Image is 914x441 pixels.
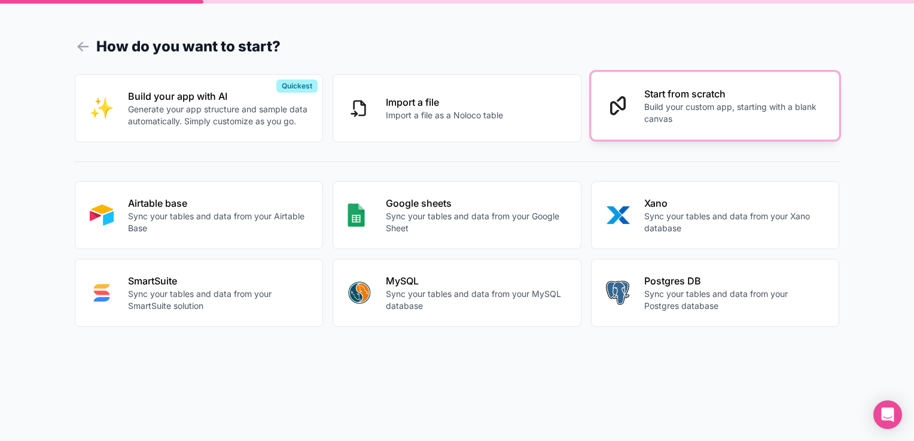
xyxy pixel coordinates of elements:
p: Sync your tables and data from your Xano database [644,210,825,234]
p: Import a file [386,95,503,109]
p: Postgres DB [644,274,825,288]
button: POSTGRESPostgres DBSync your tables and data from your Postgres database [591,259,840,327]
p: Sync your tables and data from your Google Sheet [386,210,566,234]
h1: How do you want to start? [75,36,840,57]
p: Build your custom app, starting with a blank canvas [644,101,825,125]
p: Sync your tables and data from your MySQL database [386,288,566,312]
img: POSTGRES [606,281,629,305]
img: AIRTABLE [90,203,114,227]
p: Generate your app structure and sample data automatically. Simply customize as you go. [128,103,309,127]
button: GOOGLE_SHEETSGoogle sheetsSync your tables and data from your Google Sheet [333,181,581,249]
img: SMART_SUITE [90,281,114,305]
p: Sync your tables and data from your Postgres database [644,288,825,312]
p: Airtable base [128,196,309,210]
img: INTERNAL_WITH_AI [90,96,114,120]
button: XANOXanoSync your tables and data from your Xano database [591,181,840,249]
button: Start from scratchBuild your custom app, starting with a blank canvas [591,72,840,140]
div: Quickest [276,79,318,93]
img: GOOGLE_SHEETS [348,203,365,227]
button: MYSQLMySQLSync your tables and data from your MySQL database [333,259,581,327]
p: SmartSuite [128,274,309,288]
p: Xano [644,196,825,210]
img: MYSQL [348,281,371,305]
img: XANO [606,203,630,227]
p: Start from scratch [644,87,825,101]
p: Build your app with AI [128,89,309,103]
button: INTERNAL_WITH_AIBuild your app with AIGenerate your app structure and sample data automatically. ... [75,74,324,142]
button: Import a fileImport a file as a Noloco table [333,74,581,142]
p: Import a file as a Noloco table [386,109,503,121]
p: Sync your tables and data from your SmartSuite solution [128,288,309,312]
div: Open Intercom Messenger [873,400,902,429]
button: SMART_SUITESmartSuiteSync your tables and data from your SmartSuite solution [75,259,324,327]
p: Google sheets [386,196,566,210]
button: AIRTABLEAirtable baseSync your tables and data from your Airtable Base [75,181,324,249]
p: Sync your tables and data from your Airtable Base [128,210,309,234]
p: MySQL [386,274,566,288]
